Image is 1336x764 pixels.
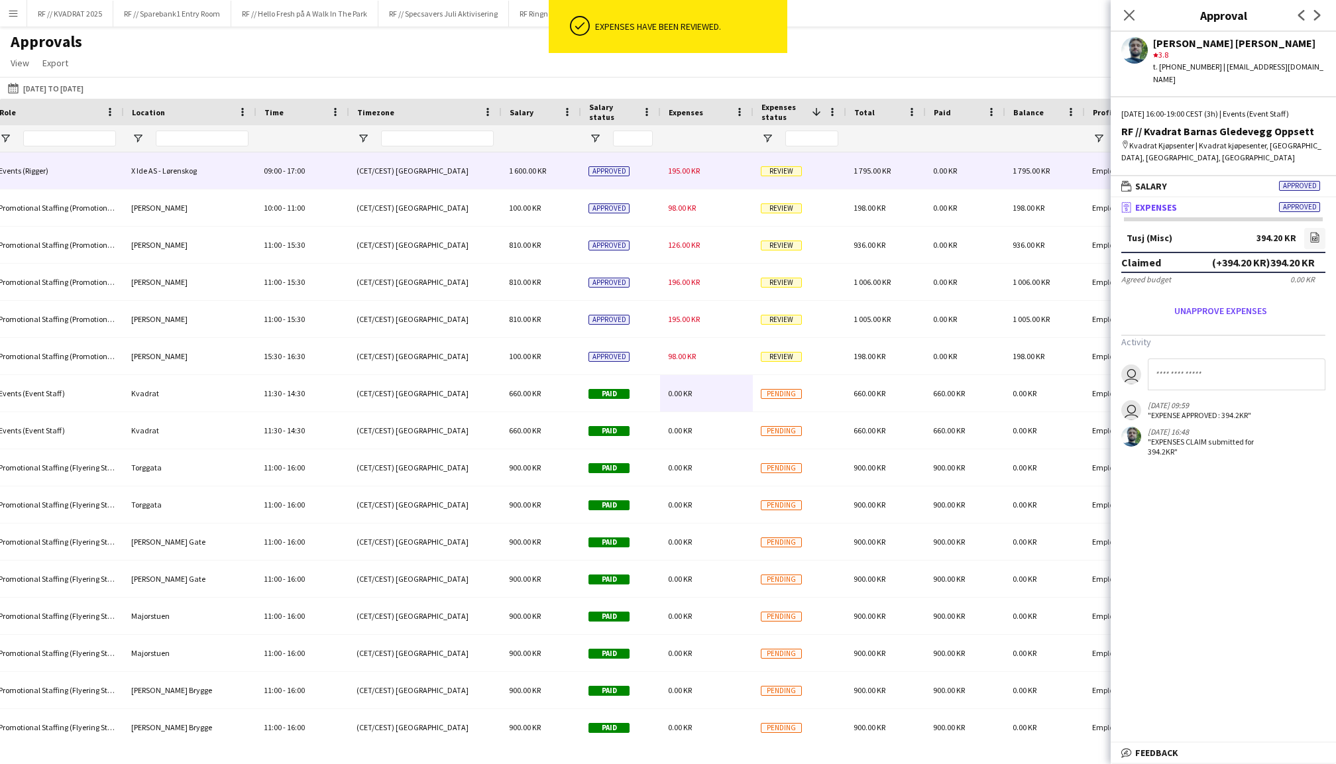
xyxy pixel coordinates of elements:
span: - [283,648,286,658]
span: - [283,574,286,584]
button: RF Ringnes 2025 Festivalsommer [509,1,640,27]
span: Employed Crew [1092,388,1144,398]
span: 15:30 [264,351,282,361]
span: Approved [1279,202,1320,212]
div: Expenses have been reviewed. [595,21,782,32]
span: 195.00 KR [668,166,700,176]
span: Expenses status [761,102,807,122]
span: Pending [761,537,802,547]
input: Salary status Filter Input [613,131,653,146]
span: Location [132,107,165,117]
span: Employed Crew [1092,425,1144,435]
span: 0.00 KR [1013,685,1036,695]
span: Review [761,352,802,362]
span: 900.00 KR [509,722,541,732]
span: 0.00 KR [1013,537,1036,547]
div: "EXPENSES CLAIM submitted for 394.2KR" [1148,437,1284,457]
span: 660.00 KR [933,425,965,435]
span: 1 795.00 KR [1013,166,1050,176]
span: - [283,388,286,398]
span: 09:00 [264,166,282,176]
div: X Ide AS - Lørenskog [123,152,256,189]
div: [PERSON_NAME] Gate [123,523,256,560]
span: Balance [1013,107,1044,117]
div: [PERSON_NAME] [123,301,256,337]
span: 1 006.00 KR [1013,277,1050,287]
span: Employed Crew [1092,351,1144,361]
a: View [5,54,34,72]
span: Paid [588,537,630,547]
span: Employed Crew [1092,574,1144,584]
span: 15:30 [287,277,305,287]
span: Salary [1135,180,1167,192]
div: (CET/CEST) [GEOGRAPHIC_DATA] [349,412,501,449]
span: 0.00 KR [668,611,692,621]
div: [PERSON_NAME] [123,338,256,374]
div: (CET/CEST) [GEOGRAPHIC_DATA] [349,672,501,708]
span: 900.00 KR [509,463,541,472]
span: Pending [761,574,802,584]
span: 900.00 KR [854,685,885,695]
button: Open Filter Menu [357,133,369,144]
span: 11:30 [264,425,282,435]
span: 900.00 KR [509,537,541,547]
span: 11:30 [264,388,282,398]
span: 0.00 KR [668,685,692,695]
span: Employed Crew [1092,722,1144,732]
span: 0.00 KR [933,277,957,287]
div: (CET/CEST) [GEOGRAPHIC_DATA] [349,523,501,560]
span: 11:00 [264,611,282,621]
span: 900.00 KR [933,537,965,547]
span: 0.00 KR [668,722,692,732]
span: 196.00 KR [668,277,700,287]
div: Torggata [123,486,256,523]
div: Agreed budget [1121,274,1171,284]
div: (CET/CEST) [GEOGRAPHIC_DATA] [349,264,501,300]
span: Review [761,241,802,250]
span: 16:00 [287,574,305,584]
a: Export [37,54,74,72]
span: 900.00 KR [933,611,965,621]
div: [PERSON_NAME] Brygge [123,672,256,708]
span: 0.00 KR [668,648,692,658]
div: 3.8 [1153,49,1325,61]
span: 0.00 KR [1013,388,1036,398]
mat-expansion-panel-header: ExpensesApproved [1111,197,1336,217]
div: [DATE] 09:59 [1148,400,1251,410]
span: 810.00 KR [509,240,541,250]
span: 900.00 KR [933,648,965,658]
div: Claimed [1121,256,1161,269]
span: 660.00 KR [933,388,965,398]
span: 900.00 KR [933,722,965,732]
span: 15:30 [287,240,305,250]
button: Open Filter Menu [132,133,144,144]
span: 16:30 [287,351,305,361]
span: 0.00 KR [1013,425,1036,435]
span: Pending [761,686,802,696]
button: RF // Specsavers Juli Aktivisering [378,1,509,27]
span: 11:00 [264,537,282,547]
div: [PERSON_NAME] [123,227,256,263]
span: Timezone [357,107,394,117]
input: Expenses status Filter Input [785,131,838,146]
span: Employed Crew [1092,537,1144,547]
span: Pending [761,389,802,399]
span: 660.00 KR [509,388,541,398]
div: (+394.20 KR) 394.20 KR [1212,256,1315,269]
span: Review [761,203,802,213]
span: 900.00 KR [509,500,541,510]
div: (CET/CEST) [GEOGRAPHIC_DATA] [349,635,501,671]
span: 1 005.00 KR [854,314,891,324]
span: 16:00 [287,685,305,695]
span: Paid [588,500,630,510]
span: 0.00 KR [933,166,957,176]
button: RF // Sparebank1 Entry Room [113,1,231,27]
div: (CET/CEST) [GEOGRAPHIC_DATA] [349,598,501,634]
div: (CET/CEST) [GEOGRAPHIC_DATA] [349,301,501,337]
span: 16:00 [287,722,305,732]
div: [PERSON_NAME] Brygge [123,709,256,745]
span: Pending [761,463,802,473]
span: Pending [761,612,802,622]
span: Approved [588,166,630,176]
span: 936.00 KR [854,240,885,250]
